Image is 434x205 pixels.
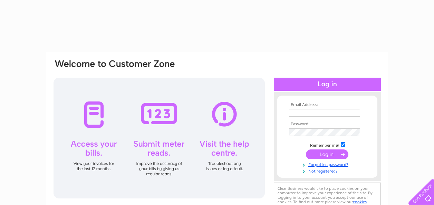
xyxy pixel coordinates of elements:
[287,102,367,107] th: Email Address:
[289,161,367,167] a: Forgotten password?
[306,149,348,159] input: Submit
[287,122,367,127] th: Password:
[289,167,367,174] a: Not registered?
[287,141,367,148] td: Remember me?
